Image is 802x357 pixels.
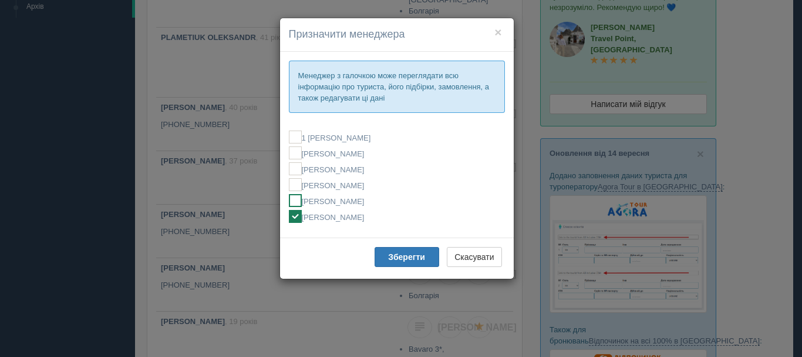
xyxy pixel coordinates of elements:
label: [PERSON_NAME] [289,146,505,159]
label: [PERSON_NAME] [289,210,505,223]
label: [PERSON_NAME] [289,162,505,175]
b: Зберегти [388,252,425,262]
h4: Призначити менеджера [289,27,505,42]
div: Менеджер з галочкою може переглядати всю інформацію про туриста, його підбірки, замовлення, а так... [289,61,505,113]
button: × [494,26,501,38]
label: 1 [PERSON_NAME] [289,131,505,144]
label: [PERSON_NAME] [289,194,505,207]
label: [PERSON_NAME] [289,178,505,191]
button: Зберегти [375,247,439,267]
button: Скасувати [447,247,501,267]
